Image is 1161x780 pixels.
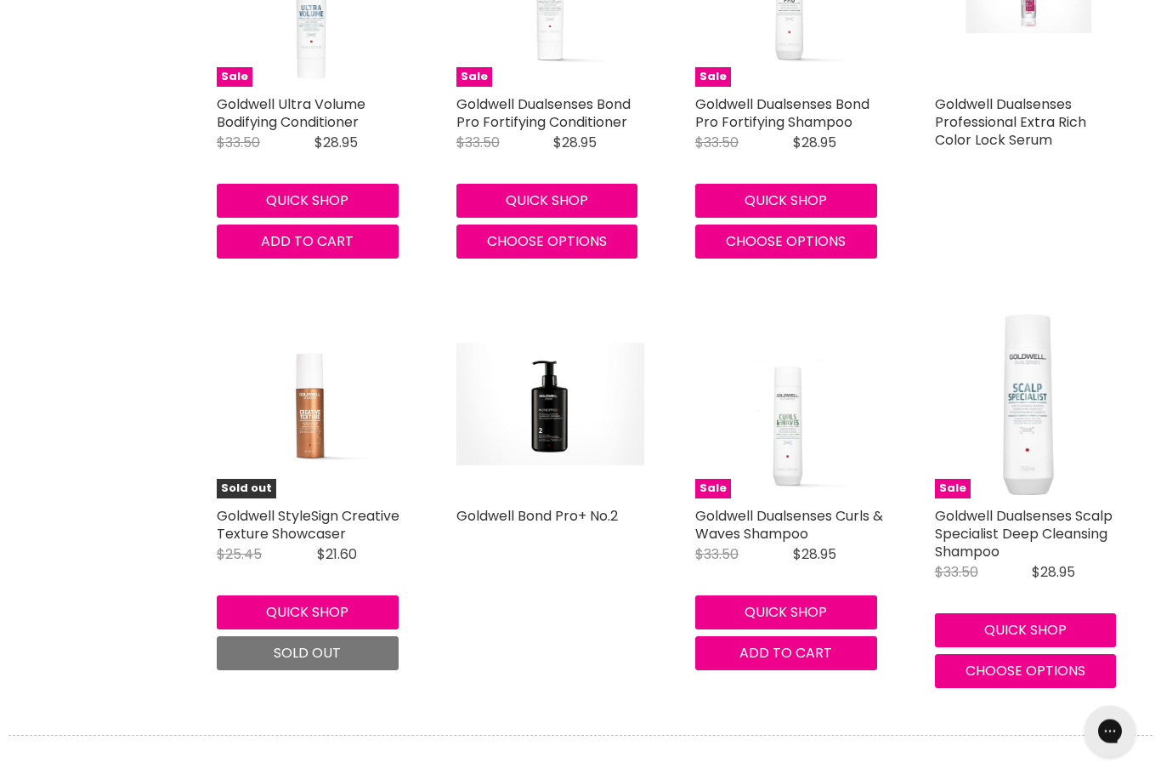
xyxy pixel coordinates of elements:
span: Sale [935,480,971,499]
span: $21.60 [317,545,357,565]
span: $28.95 [314,134,358,153]
button: Quick shop [217,185,399,219]
a: Goldwell Dualsenses Scalp Specialist Deep Cleansing Shampoo [935,507,1113,562]
button: Quick shop [456,185,638,219]
span: $25.45 [217,545,262,565]
span: $28.95 [793,545,836,565]
span: $33.50 [935,563,978,583]
button: Add to cart [217,225,399,259]
span: Choose options [726,232,846,252]
a: Goldwell StyleSign Creative Texture Showcaser [217,507,399,544]
a: Goldwell Dualsenses Bond Pro Fortifying Conditioner [456,95,631,133]
a: Goldwell Dualsenses Curls & Waves Shampoo Sale [695,310,884,499]
span: Sold out [217,480,276,499]
img: Goldwell Dualsenses Curls & Waves Shampoo [695,310,884,499]
button: Choose options [456,225,638,259]
button: Choose options [935,655,1117,689]
button: Quick shop [935,614,1117,648]
button: Quick shop [695,596,877,630]
span: Sale [695,480,731,499]
iframe: Gorgias live chat messenger [1076,700,1144,763]
button: Choose options [695,225,877,259]
span: Add to cart [261,232,354,252]
span: Choose options [487,232,607,252]
a: Goldwell Dualsenses Bond Pro Fortifying Shampoo [695,95,869,133]
a: Goldwell Dualsenses Professional Extra Rich Color Lock Serum [935,95,1086,151]
span: Add to cart [739,644,832,663]
span: Choose options [966,662,1085,681]
button: Sold out [217,637,399,671]
img: Goldwell Dualsenses Scalp Specialist Deep Cleansing Shampoo [935,310,1124,499]
a: Goldwell Dualsenses Scalp Specialist Deep Cleansing Shampoo Goldwell Dualsenses Scalp Specialist ... [935,310,1124,499]
span: $33.50 [695,134,739,153]
span: $33.50 [217,134,260,153]
button: Add to cart [695,637,877,671]
span: Sale [695,68,731,88]
span: Sale [217,68,252,88]
span: $28.95 [793,134,836,153]
span: Sale [456,68,492,88]
span: Sold out [274,644,341,663]
span: $28.95 [553,134,597,153]
img: Goldwell Bond Pro+ No.2 [456,344,645,466]
a: Goldwell Dualsenses Curls & Waves Shampoo [695,507,883,544]
span: $33.50 [695,545,739,565]
img: Goldwell StyleSign Creative Texture Showcaser [248,310,374,499]
button: Quick shop [695,185,877,219]
span: $33.50 [456,134,500,153]
a: Goldwell Ultra Volume Bodifying Conditioner [217,95,365,133]
button: Quick shop [217,596,399,630]
span: $28.95 [1032,563,1075,583]
a: Goldwell Bond Pro+ No.2 [456,507,618,527]
a: Goldwell StyleSign Creative Texture Showcaser Sold out [217,310,405,499]
a: Goldwell Bond Pro+ No.2 [456,310,645,499]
